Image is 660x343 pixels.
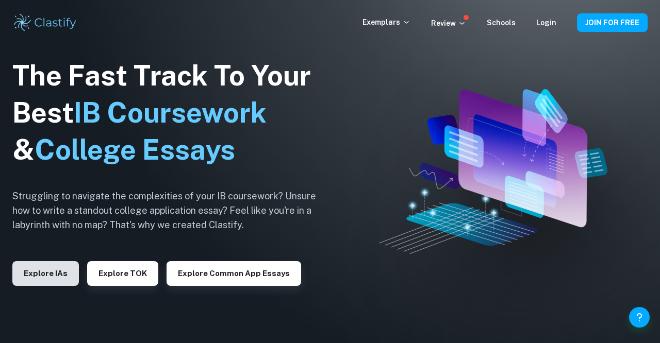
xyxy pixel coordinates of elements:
[167,268,301,278] a: Explore Common App essays
[536,19,556,27] a: Login
[629,307,650,328] button: Help and Feedback
[12,57,332,168] h1: The Fast Track To Your Best &
[87,261,158,286] button: Explore TOK
[74,96,267,129] span: IB Coursework
[12,12,78,33] img: Clastify logo
[35,133,235,166] span: College Essays
[167,261,301,286] button: Explore Common App essays
[487,19,516,27] a: Schools
[431,18,466,29] p: Review
[379,89,607,254] img: Clastify hero
[12,261,79,286] button: Explore IAs
[12,189,332,232] h6: Struggling to navigate the complexities of your IB coursework? Unsure how to write a standout col...
[12,268,79,278] a: Explore IAs
[577,13,648,32] button: JOIN FOR FREE
[87,268,158,278] a: Explore TOK
[362,16,410,28] p: Exemplars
